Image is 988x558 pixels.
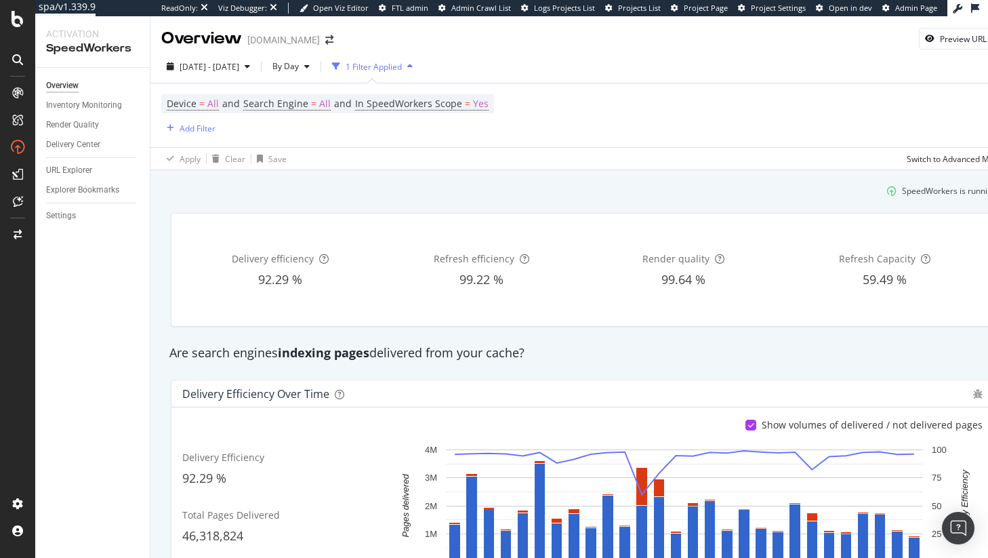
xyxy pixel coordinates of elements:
button: Clear [207,148,245,170]
strong: indexing pages [278,344,369,361]
a: Project Page [671,3,728,14]
span: Open in dev [829,3,872,13]
div: Open Intercom Messenger [942,512,974,544]
div: Settings [46,209,76,223]
a: FTL admin [379,3,428,14]
span: All [207,94,219,113]
div: Add Filter [180,123,215,134]
span: By Day [267,60,299,72]
button: Save [251,148,287,170]
span: and [222,97,240,110]
a: Delivery Center [46,138,140,152]
span: Open Viz Editor [313,3,369,13]
div: Inventory Monitoring [46,98,122,113]
div: Delivery Center [46,138,100,152]
div: Delivery Efficiency over time [182,387,329,401]
text: 100 [932,445,947,455]
span: Device [167,97,197,110]
a: Admin Page [882,3,937,14]
div: ReadOnly: [161,3,198,14]
span: 92.29 % [258,271,302,287]
div: Preview URL [940,33,987,45]
div: Overview [161,27,242,50]
span: Project Page [684,3,728,13]
div: Render Quality [46,118,99,132]
button: 1 Filter Applied [327,56,418,77]
span: Logs Projects List [534,3,595,13]
text: Delivery Efficiency [960,469,970,542]
button: Add Filter [161,120,215,136]
span: Refresh efficiency [434,252,514,265]
text: 75 [932,473,941,483]
span: Delivery efficiency [232,252,314,265]
span: Refresh Capacity [839,252,915,265]
text: 25 [932,529,941,539]
span: FTL admin [392,3,428,13]
a: Project Settings [738,3,806,14]
a: Logs Projects List [521,3,595,14]
span: Project Settings [751,3,806,13]
span: All [319,94,331,113]
span: 99.64 % [661,271,705,287]
span: Admin Crawl List [451,3,511,13]
div: Save [268,153,287,165]
div: bug [973,389,983,399]
span: Total Pages Delivered [182,509,280,521]
a: Render Quality [46,118,140,132]
text: 4M [425,445,437,455]
div: Apply [180,153,201,165]
span: 92.29 % [182,470,226,486]
span: = [199,97,205,110]
span: Delivery Efficiency [182,451,264,464]
a: Open Viz Editor [300,3,369,14]
a: Projects List [605,3,661,14]
span: = [311,97,316,110]
span: 46,318,824 [182,527,243,544]
span: Search Engine [243,97,308,110]
text: 3M [425,473,437,483]
div: Explorer Bookmarks [46,183,119,197]
div: arrow-right-arrow-left [325,35,333,45]
a: Open in dev [816,3,872,14]
button: [DATE] - [DATE] [161,56,255,77]
div: Show volumes of delivered / not delivered pages [762,418,983,432]
a: URL Explorer [46,163,140,178]
text: 50 [932,501,941,511]
span: and [334,97,352,110]
span: = [465,97,470,110]
span: 59.49 % [863,271,907,287]
span: [DATE] - [DATE] [180,61,239,73]
div: Activation [46,27,139,41]
div: 1 Filter Applied [346,61,402,73]
span: Yes [473,94,489,113]
text: 2M [425,501,437,511]
a: Explorer Bookmarks [46,183,140,197]
button: Apply [161,148,201,170]
a: Overview [46,79,140,93]
div: URL Explorer [46,163,92,178]
div: SpeedWorkers [46,41,139,56]
div: [DOMAIN_NAME] [247,33,320,47]
button: By Day [267,56,315,77]
div: Viz Debugger: [218,3,267,14]
span: Admin Page [895,3,937,13]
span: In SpeedWorkers Scope [355,97,462,110]
div: Clear [225,153,245,165]
text: Pages delivered [400,474,411,538]
text: 1M [425,529,437,539]
a: Settings [46,209,140,223]
span: Render quality [642,252,709,265]
div: Overview [46,79,79,93]
a: Admin Crawl List [438,3,511,14]
span: Projects List [618,3,661,13]
a: Inventory Monitoring [46,98,140,113]
span: 99.22 % [459,271,503,287]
